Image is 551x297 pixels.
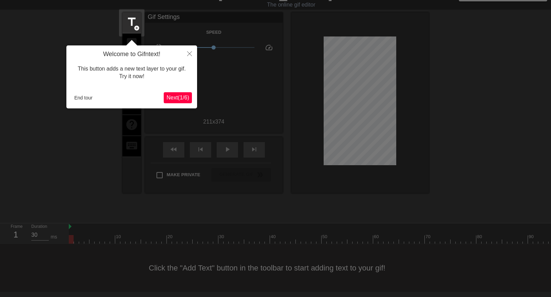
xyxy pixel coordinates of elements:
[164,92,192,103] button: Next
[166,95,189,100] span: Next ( 1 / 6 )
[182,45,197,61] button: Close
[72,93,95,103] button: End tour
[72,58,192,87] div: This button adds a new text layer to your gif. Try it now!
[72,51,192,58] h4: Welcome to Gifntext!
